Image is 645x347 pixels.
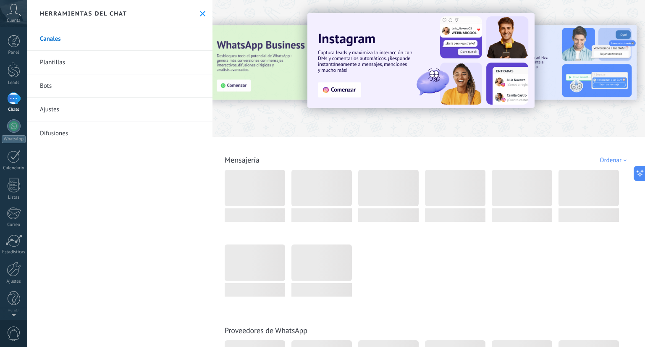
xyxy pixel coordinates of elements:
div: Ordenar [600,156,629,164]
div: Listas [2,195,26,200]
a: Bots [27,74,212,98]
a: Difusiones [27,121,212,145]
div: Panel [2,50,26,55]
span: Cuenta [7,18,21,24]
div: Ajustes [2,279,26,284]
h2: Herramientas del chat [40,10,127,17]
img: Slide 1 [307,13,535,108]
div: Calendario [2,166,26,171]
a: Proveedores de WhatsApp [225,326,307,335]
div: WhatsApp [2,135,26,143]
a: Canales [27,27,212,51]
img: Slide 3 [209,25,388,100]
div: Chats [2,107,26,113]
a: Plantillas [27,51,212,74]
img: Slide 2 [458,25,637,100]
div: Leads [2,80,26,86]
div: Correo [2,222,26,228]
div: Estadísticas [2,250,26,255]
a: Ajustes [27,98,212,121]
